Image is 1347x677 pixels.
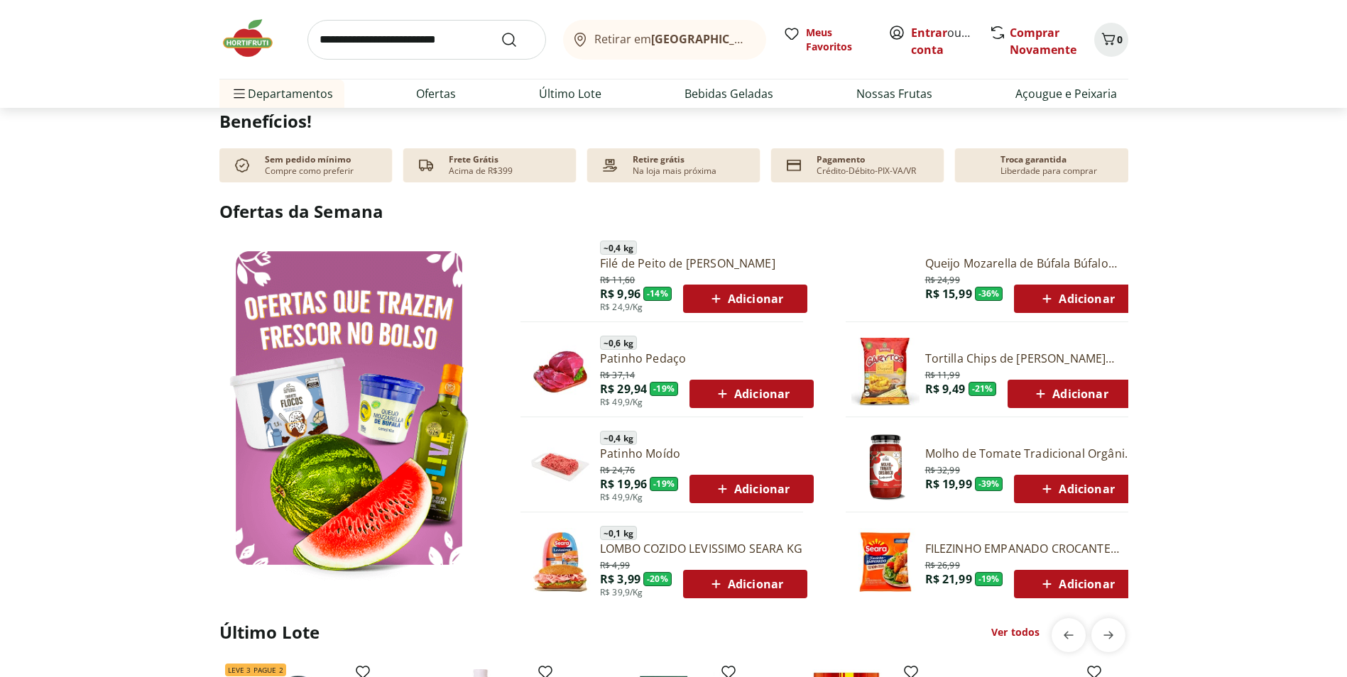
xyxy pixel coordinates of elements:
span: R$ 29,94 [600,381,647,397]
span: - 21 % [969,382,997,396]
p: Retire grátis [633,154,685,165]
span: ou [911,24,974,58]
span: Adicionar [714,385,790,402]
button: Adicionar [1014,570,1138,598]
p: Frete Grátis [449,154,498,165]
span: R$ 49,9/Kg [600,492,643,503]
img: Devolução [966,154,989,177]
button: Menu [231,77,248,111]
span: R$ 32,99 [925,462,960,476]
a: Ofertas [416,85,456,102]
img: check [231,154,253,177]
span: R$ 39,9/Kg [600,587,643,598]
button: Adicionar [683,570,807,598]
img: Lombo Cozido Levíssimo Seara [526,528,594,596]
span: R$ 26,99 [925,557,960,571]
span: Adicionar [1038,480,1114,497]
button: Adicionar [683,285,807,313]
span: - 14 % [643,287,672,301]
span: - 19 % [650,477,678,491]
p: Pagamento [817,154,865,165]
a: Entrar [911,25,947,40]
span: R$ 24,99 [925,272,960,286]
span: Retirar em [594,33,751,45]
a: Patinho Moído [600,446,814,461]
button: next [1091,618,1125,652]
span: Adicionar [1032,385,1108,402]
span: - 19 % [650,382,678,396]
p: Liberdade para comprar [1000,165,1097,177]
a: Ver todos [991,625,1040,639]
img: Filezinho Empanado Crocante Seara 400g [851,528,920,596]
img: card [782,154,805,177]
button: Adicionar [1008,380,1132,408]
input: search [307,20,546,60]
a: Bebidas Geladas [685,85,773,102]
span: R$ 21,99 [925,571,972,587]
p: Sem pedido mínimo [265,154,351,165]
b: [GEOGRAPHIC_DATA]/[GEOGRAPHIC_DATA] [651,31,890,47]
span: R$ 9,96 [600,286,640,302]
span: 0 [1117,33,1123,46]
span: - 36 % [975,287,1003,301]
span: R$ 37,14 [600,367,635,381]
img: Queijo Mozarella de Búfala Búfalo Dourado 150g [851,243,920,311]
h2: Benefícios! [219,111,1128,131]
span: R$ 24,9/Kg [600,302,643,313]
img: Patinho Moído [526,433,594,501]
p: Compre como preferir [265,165,354,177]
span: R$ 19,96 [600,476,647,492]
span: - 19 % [975,572,1003,586]
a: Comprar Novamente [1010,25,1076,57]
a: FILEZINHO EMPANADO CROCANTE SEARA 400G [925,541,1139,556]
span: ~ 0,6 kg [600,336,637,350]
span: Departamentos [231,77,333,111]
a: Molho de Tomate Tradicional Orgânico Natural Da Terra 330g [925,446,1139,461]
img: Molho de Tomate Tradicional Orgânico Natural da Terra 330g [851,433,920,501]
img: Ver todos [219,235,479,580]
a: Tortilla Chips de [PERSON_NAME] 120g [925,351,1133,366]
a: Filé de Peito de [PERSON_NAME] [600,255,807,271]
span: R$ 24,76 [600,462,635,476]
span: Leve 3 Pague 2 [225,664,286,676]
h2: Ofertas da Semana [219,199,1128,224]
img: Patinho Pedaço [526,338,594,406]
span: R$ 19,99 [925,476,972,492]
span: Adicionar [707,576,783,593]
p: Na loja mais próxima [633,165,716,177]
span: - 20 % [643,572,672,586]
span: R$ 4,99 [600,557,630,571]
img: truck [415,154,437,177]
img: Hortifruti [219,17,290,60]
button: Carrinho [1094,23,1128,57]
p: Crédito-Débito-PIX-VA/VR [817,165,916,177]
span: R$ 15,99 [925,286,972,302]
button: previous [1052,618,1086,652]
img: Filé de Peito de Frango Resfriado [526,243,594,311]
button: Adicionar [1014,285,1138,313]
a: Açougue e Peixaria [1015,85,1117,102]
span: - 39 % [975,477,1003,491]
span: R$ 3,99 [600,571,640,587]
span: Adicionar [714,480,790,497]
span: Adicionar [1038,576,1114,593]
span: ~ 0,4 kg [600,241,637,255]
a: Queijo Mozarella de Búfala Búfalo Dourado 150g [925,255,1139,271]
a: LOMBO COZIDO LEVISSIMO SEARA KG [600,541,807,556]
img: Tortilla Chips de Milho Garytos Sequoia 120g [851,338,920,406]
a: Nossas Frutas [856,85,932,102]
img: payment [599,154,621,177]
button: Retirar em[GEOGRAPHIC_DATA]/[GEOGRAPHIC_DATA] [563,20,766,60]
span: R$ 9,49 [925,381,966,397]
span: Meus Favoritos [806,26,871,54]
button: Adicionar [689,380,814,408]
span: R$ 49,9/Kg [600,397,643,408]
span: Adicionar [1038,290,1114,307]
p: Troca garantida [1000,154,1067,165]
a: Último Lote [539,85,601,102]
span: ~ 0,1 kg [600,526,637,540]
p: Acima de R$399 [449,165,513,177]
button: Submit Search [501,31,535,48]
a: Meus Favoritos [783,26,871,54]
span: Adicionar [707,290,783,307]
